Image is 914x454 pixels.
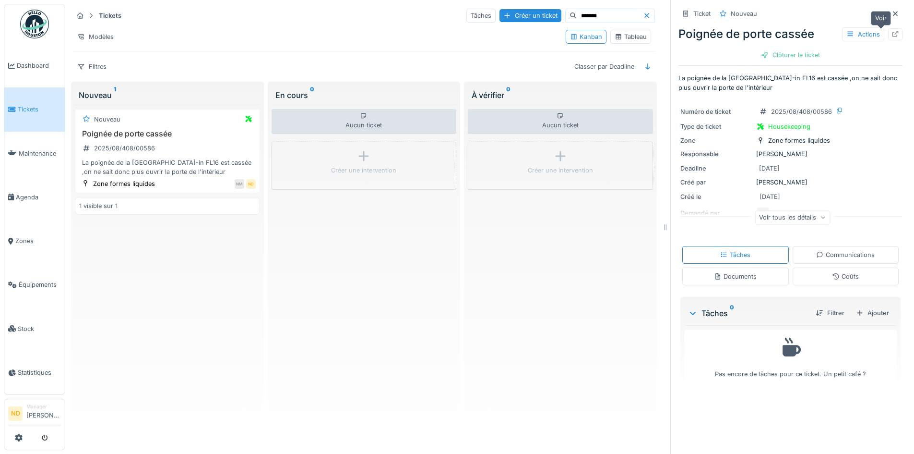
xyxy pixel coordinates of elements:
[680,136,752,145] div: Zone
[331,166,396,175] div: Créer une intervention
[94,115,120,124] div: Nouveau
[18,105,61,114] span: Tickets
[680,178,752,187] div: Créé par
[757,49,824,61] div: Clôturer le ticket
[4,263,65,307] a: Équipements
[18,368,61,377] span: Statistiques
[26,403,61,410] div: Manager
[114,89,116,101] sup: 1
[4,132,65,175] a: Maintenance
[79,158,256,176] div: La poignée de la [GEOGRAPHIC_DATA]-in FL16 est cassée ,on ne sait donc plus ouvrir la porte de l'...
[4,219,65,263] a: Zones
[93,179,155,188] div: Zone formes liquides
[714,272,757,281] div: Documents
[528,166,593,175] div: Créer une intervention
[680,164,752,173] div: Deadline
[615,32,647,41] div: Tableau
[19,149,61,158] span: Maintenance
[871,11,891,25] div: Voir
[4,44,65,87] a: Dashboard
[832,272,859,281] div: Coûts
[79,129,256,138] h3: Poignée de porte cassée
[17,61,61,70] span: Dashboard
[570,32,602,41] div: Kanban
[506,89,510,101] sup: 0
[731,9,757,18] div: Nouveau
[8,403,61,426] a: ND Manager[PERSON_NAME]
[275,89,453,101] div: En cours
[680,149,901,159] div: [PERSON_NAME]
[842,27,884,41] div: Actions
[768,122,810,131] div: Housekeeping
[816,250,875,259] div: Communications
[755,210,830,224] div: Voir tous les détails
[8,406,23,421] li: ND
[771,107,832,116] div: 2025/08/408/00586
[690,334,890,379] div: Pas encore de tâches pour ce ticket. Un petit café ?
[688,307,808,319] div: Tâches
[693,9,711,18] div: Ticket
[466,9,496,23] div: Tâches
[235,179,244,189] div: NM
[20,10,49,38] img: Badge_color-CXgf-gQk.svg
[812,307,848,319] div: Filtrer
[760,192,780,201] div: [DATE]
[730,307,734,319] sup: 0
[15,236,61,245] span: Zones
[680,192,752,201] div: Créé le
[95,11,125,20] strong: Tickets
[678,25,902,43] div: Poignée de porte cassée
[16,193,61,202] span: Agenda
[4,351,65,394] a: Statistiques
[310,89,314,101] sup: 0
[468,109,653,134] div: Aucun ticket
[570,60,639,74] div: Classer par Deadline
[272,109,457,134] div: Aucun ticket
[759,164,780,173] div: [DATE]
[472,89,649,101] div: À vérifier
[852,307,893,319] div: Ajouter
[73,60,111,74] div: Filtres
[79,89,256,101] div: Nouveau
[4,87,65,131] a: Tickets
[499,9,561,22] div: Créer un ticket
[680,122,752,131] div: Type de ticket
[678,74,902,92] p: La poignée de la [GEOGRAPHIC_DATA]-in FL16 est cassée ,on ne sait donc plus ouvrir la porte de l'...
[246,179,256,189] div: ND
[680,178,901,187] div: [PERSON_NAME]
[720,250,750,259] div: Tâches
[73,30,118,44] div: Modèles
[18,324,61,333] span: Stock
[680,149,752,159] div: Responsable
[79,201,118,210] div: 1 visible sur 1
[19,280,61,289] span: Équipements
[768,136,830,145] div: Zone formes liquides
[94,144,155,153] div: 2025/08/408/00586
[26,403,61,424] li: [PERSON_NAME]
[4,307,65,351] a: Stock
[4,175,65,219] a: Agenda
[680,107,752,116] div: Numéro de ticket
